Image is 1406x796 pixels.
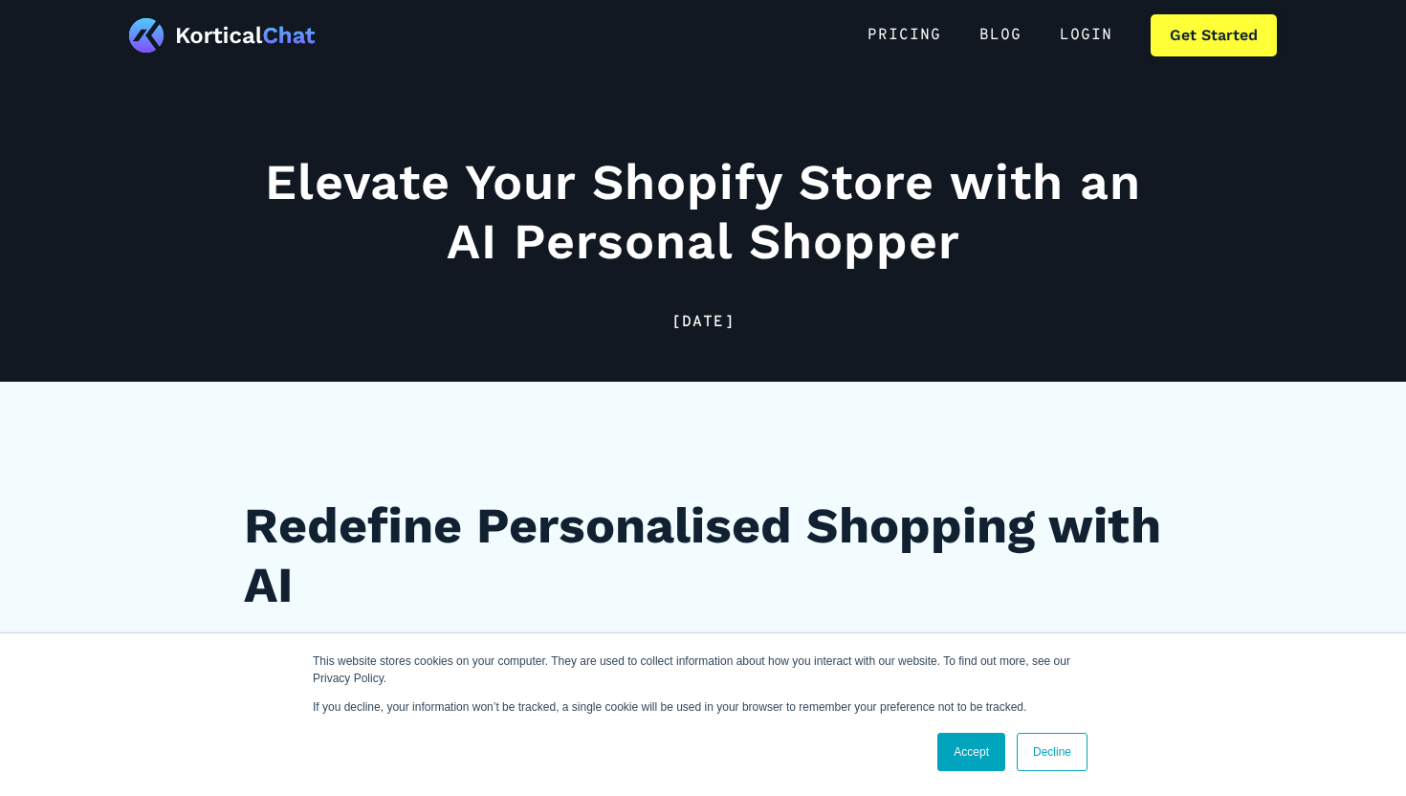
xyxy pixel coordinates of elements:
[244,153,1162,273] h1: Elevate Your Shopify Store with an AI Personal Shopper
[960,14,1041,56] a: Blog
[244,497,1161,614] strong: Redefine Personalised Shopping with AI
[244,311,1162,334] div: [DATE]
[848,14,960,56] a: Pricing
[1017,733,1087,771] a: Decline
[1151,14,1277,56] a: Get Started
[313,652,1093,687] p: This website stores cookies on your computer. They are used to collect information about how you ...
[313,698,1093,716] p: If you decline, your information won’t be tracked, a single cookie will be used in your browser t...
[1041,14,1131,56] a: Login
[937,733,1005,771] a: Accept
